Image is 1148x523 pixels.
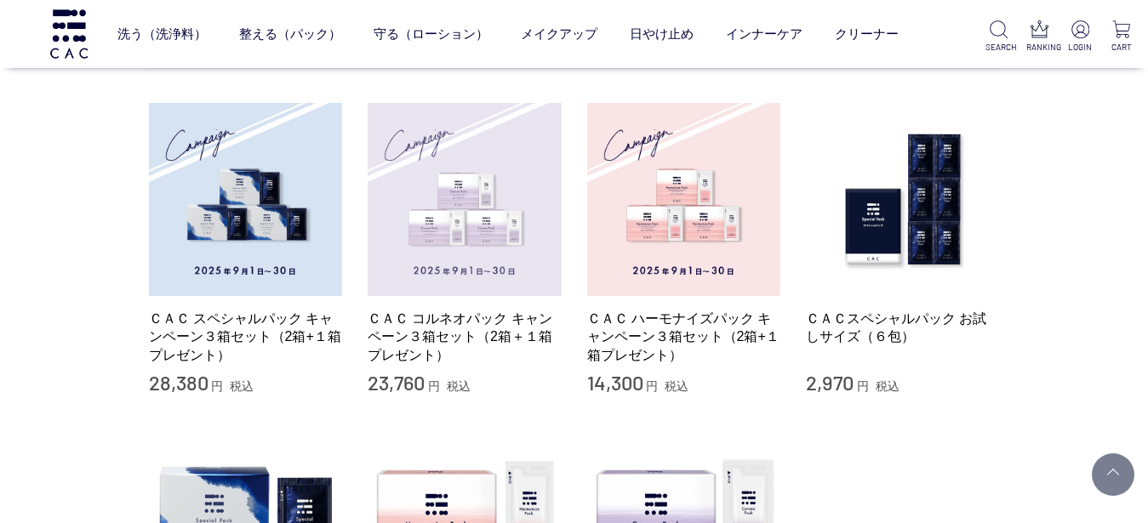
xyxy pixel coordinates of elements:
span: 円 [211,379,223,393]
a: 整える（パック） [239,11,341,56]
span: 2,970 [806,370,854,395]
a: メイクアップ [521,11,597,56]
p: CART [1108,41,1134,54]
a: SEARCH [985,20,1012,54]
span: 円 [857,379,869,393]
span: 税込 [447,379,471,393]
a: ＣＡＣ スペシャルパック キャンペーン３箱セット（2箱+１箱プレゼント） [149,310,343,364]
a: 洗う（洗浄料） [117,11,207,56]
a: ＣＡＣスペシャルパック お試しサイズ（６包） [806,310,1000,346]
a: クリーナー [835,11,899,56]
a: インナーケア [726,11,802,56]
span: 23,760 [368,370,425,395]
p: LOGIN [1067,41,1094,54]
img: ＣＡＣスペシャルパック お試しサイズ（６包） [806,103,1000,297]
a: RANKING [1026,20,1053,54]
a: CART [1108,20,1134,54]
a: ＣＡＣ コルネオパック キャンペーン３箱セット（2箱＋１箱プレゼント） [368,310,562,364]
img: ＣＡＣ ハーモナイズパック キャンペーン３箱セット（2箱+１箱プレゼント） [587,103,781,297]
span: 税込 [230,379,254,393]
a: LOGIN [1067,20,1094,54]
img: logo [48,9,90,58]
span: 税込 [665,379,688,393]
img: ＣＡＣ スペシャルパック キャンペーン３箱セット（2箱+１箱プレゼント） [149,103,343,297]
span: 28,380 [149,370,208,395]
p: SEARCH [985,41,1012,54]
img: ＣＡＣ コルネオパック キャンペーン３箱セット（2箱＋１箱プレゼント） [368,103,562,297]
p: RANKING [1026,41,1053,54]
a: ＣＡＣ ハーモナイズパック キャンペーン３箱セット（2箱+１箱プレゼント） [587,310,781,364]
span: 14,300 [587,370,643,395]
span: 税込 [876,379,900,393]
a: 守る（ローション） [374,11,488,56]
a: 日やけ止め [630,11,694,56]
span: 円 [646,379,658,393]
span: 円 [428,379,440,393]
